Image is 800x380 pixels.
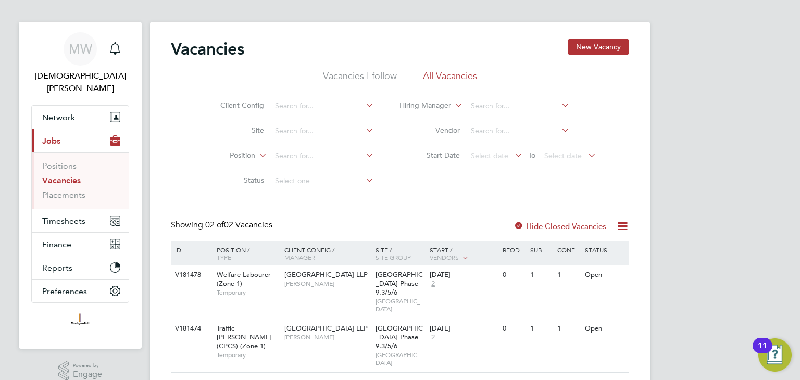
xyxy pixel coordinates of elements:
span: To [525,148,539,162]
input: Search for... [271,124,374,138]
span: Network [42,112,75,122]
div: Status [582,241,628,259]
a: Placements [42,190,85,200]
span: Welfare Labourer (Zone 1) [217,270,271,288]
span: Temporary [217,351,279,359]
div: 1 [528,319,555,338]
div: Start / [427,241,500,267]
div: Position / [209,241,282,266]
span: Reports [42,263,72,273]
li: Vacancies I follow [323,70,397,88]
div: Jobs [32,152,129,209]
h2: Vacancies [171,39,244,59]
div: ID [172,241,209,259]
label: Hiring Manager [391,100,451,111]
span: [GEOGRAPHIC_DATA] LLP [284,324,368,333]
label: Site [204,125,264,135]
span: Timesheets [42,216,85,226]
span: Temporary [217,288,279,297]
div: 0 [500,319,527,338]
button: Jobs [32,129,129,152]
span: Matthew Wise [31,70,129,95]
span: [PERSON_NAME] [284,333,370,341]
a: Positions [42,161,77,171]
button: Finance [32,233,129,256]
div: Open [582,265,628,285]
span: 2 [430,280,436,288]
div: Showing [171,220,274,231]
button: Reports [32,256,129,279]
span: Preferences [42,286,87,296]
span: Engage [73,370,102,379]
label: Vendor [400,125,460,135]
label: Start Date [400,150,460,160]
nav: Main navigation [19,22,142,349]
span: MW [69,42,92,56]
label: Client Config [204,100,264,110]
input: Search for... [467,99,570,113]
li: All Vacancies [423,70,477,88]
span: Type [217,253,231,261]
label: Status [204,175,264,185]
span: [GEOGRAPHIC_DATA] [376,297,425,313]
span: Powered by [73,361,102,370]
span: [PERSON_NAME] [284,280,370,288]
div: 1 [528,265,555,285]
span: [GEOGRAPHIC_DATA] [376,351,425,367]
input: Search for... [271,149,374,163]
div: Open [582,319,628,338]
a: MW[DEMOGRAPHIC_DATA][PERSON_NAME] [31,32,129,95]
button: Timesheets [32,209,129,232]
span: 2 [430,333,436,342]
label: Hide Closed Vacancies [514,221,606,231]
a: Go to home page [31,313,129,330]
span: Jobs [42,136,60,146]
div: Sub [528,241,555,259]
a: Vacancies [42,175,81,185]
div: [DATE] [430,271,497,280]
div: Conf [555,241,582,259]
div: Site / [373,241,428,266]
button: Network [32,106,129,129]
span: [GEOGRAPHIC_DATA] Phase 9.3/5/6 [376,324,423,350]
div: V181478 [172,265,209,285]
div: Reqd [500,241,527,259]
span: 02 of [205,220,224,230]
div: 0 [500,265,527,285]
span: Vendors [430,253,459,261]
input: Search for... [467,124,570,138]
label: Position [195,150,255,161]
span: [GEOGRAPHIC_DATA] Phase 9.3/5/6 [376,270,423,297]
button: Open Resource Center, 11 new notifications [758,338,792,372]
input: Search for... [271,99,374,113]
div: V181474 [172,319,209,338]
span: Select date [544,151,582,160]
span: [GEOGRAPHIC_DATA] LLP [284,270,368,279]
span: Finance [42,239,71,249]
span: Manager [284,253,315,261]
div: 1 [555,265,582,285]
div: Client Config / [282,241,373,266]
div: [DATE] [430,324,497,333]
button: Preferences [32,280,129,302]
img: madigangill-logo-retina.png [68,313,92,330]
span: Site Group [376,253,411,261]
div: 11 [758,346,767,359]
div: 1 [555,319,582,338]
span: 02 Vacancies [205,220,272,230]
input: Select one [271,174,374,188]
span: Traffic [PERSON_NAME] (CPCS) (Zone 1) [217,324,272,350]
span: Select date [471,151,508,160]
button: New Vacancy [568,39,629,55]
